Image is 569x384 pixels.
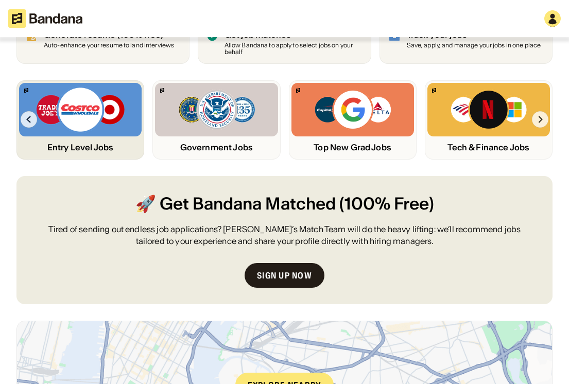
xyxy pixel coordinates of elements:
[21,111,37,128] img: Left Arrow
[225,42,363,56] div: Allow Bandana to apply to select jobs on your behalf
[155,143,278,152] div: Government Jobs
[36,86,125,133] img: Trader Joe’s, Costco, Target logos
[450,89,528,130] img: Bank of America, Netflix, Microsoft logos
[427,143,550,152] div: Tech & Finance Jobs
[257,271,312,280] div: Sign up now
[296,88,300,93] img: Bandana logo
[135,193,336,216] span: 🚀 Get Bandana Matched
[198,21,371,64] a: Get job matches Allow Bandana to apply to select jobs on your behalf
[16,80,144,159] a: Bandana logoTrader Joe’s, Costco, Target logosEntry Level Jobs
[152,80,280,159] a: Bandana logoFBI, DHS, MWRD logosGovernment Jobs
[425,80,553,159] a: Bandana logoBank of America, Netflix, Microsoft logosTech & Finance Jobs
[160,88,164,93] img: Bandana logo
[380,21,553,64] a: Track your jobs Save, apply, and manage your jobs in one place
[314,89,392,130] img: Capital One, Google, Delta logos
[44,42,174,49] div: Auto-enhance your resume to land interviews
[178,89,256,130] img: FBI, DHS, MWRD logos
[289,80,417,159] a: Bandana logoCapital One, Google, Delta logosTop New Grad Jobs
[432,88,436,93] img: Bandana logo
[24,88,28,93] img: Bandana logo
[19,143,142,152] div: Entry Level Jobs
[532,111,548,128] img: Right Arrow
[8,9,82,28] img: Bandana logotype
[41,223,528,247] div: Tired of sending out endless job applications? [PERSON_NAME]’s Match Team will do the heavy lifti...
[339,193,434,216] span: (100% Free)
[245,263,324,288] a: Sign up now
[407,42,541,49] div: Save, apply, and manage your jobs in one place
[16,21,189,64] a: Generate resume (100% free)Auto-enhance your resume to land interviews
[291,143,414,152] div: Top New Grad Jobs
[117,29,164,40] span: (100% free)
